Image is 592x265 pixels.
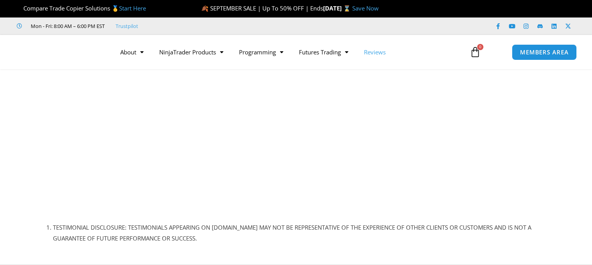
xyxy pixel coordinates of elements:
a: NinjaTrader Products [151,43,231,61]
a: Save Now [352,4,379,12]
a: Start Here [119,4,146,12]
span: MEMBERS AREA [520,49,569,55]
li: TESTIMONIAL DISCLOSURE: TESTIMONIALS APPEARING ON [DOMAIN_NAME] MAY NOT BE REPRESENTATIVE OF THE ... [53,222,557,244]
span: 0 [477,44,483,50]
a: Programming [231,43,291,61]
span: Compare Trade Copier Solutions 🥇 [17,4,146,12]
a: Trustpilot [116,21,138,31]
a: About [112,43,151,61]
img: 🏆 [17,5,23,11]
a: MEMBERS AREA [512,44,577,60]
a: Futures Trading [291,43,356,61]
nav: Menu [112,43,462,61]
a: Reviews [356,43,393,61]
img: LogoAI | Affordable Indicators – NinjaTrader [17,38,100,66]
span: 🍂 SEPTEMBER SALE | Up To 50% OFF | Ends [201,4,323,12]
a: 0 [458,41,492,63]
strong: [DATE] ⌛ [323,4,352,12]
span: Mon - Fri: 8:00 AM – 6:00 PM EST [29,21,105,31]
